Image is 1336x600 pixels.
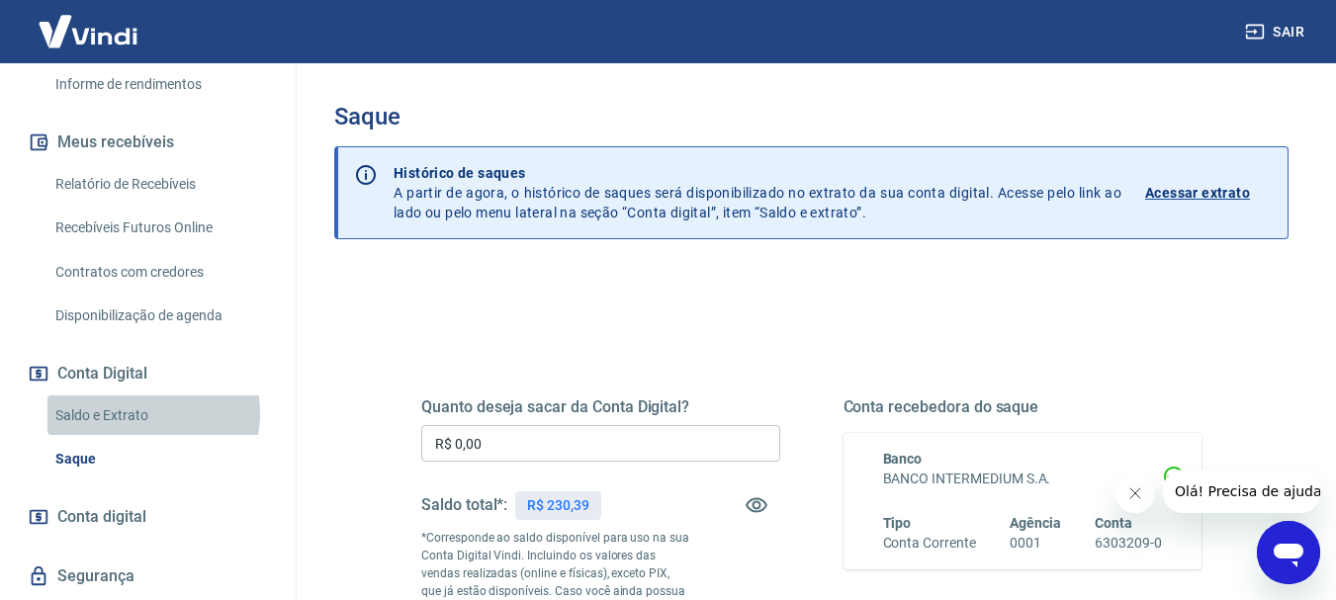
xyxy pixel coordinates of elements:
a: Acessar extrato [1145,163,1272,222]
p: A partir de agora, o histórico de saques será disponibilizado no extrato da sua conta digital. Ac... [394,163,1121,222]
iframe: Botão para abrir a janela de mensagens [1257,521,1320,584]
h6: BANCO INTERMEDIUM S.A. [883,469,1163,489]
a: Segurança [24,555,272,598]
button: Meus recebíveis [24,121,272,164]
h3: Saque [334,103,1289,130]
h6: Conta Corrente [883,533,976,554]
h5: Conta recebedora do saque [844,397,1202,417]
span: Agência [1010,515,1061,531]
button: Sair [1241,14,1312,50]
h5: Saldo total*: [421,495,507,515]
p: R$ 230,39 [527,495,589,516]
h5: Quanto deseja sacar da Conta Digital? [421,397,780,417]
button: Conta Digital [24,352,272,395]
iframe: Mensagem da empresa [1163,470,1320,513]
iframe: Fechar mensagem [1115,473,1155,513]
img: Vindi [24,1,152,61]
a: Conta digital [24,495,272,539]
span: Conta digital [57,503,146,531]
p: Histórico de saques [394,163,1121,183]
span: Tipo [883,515,912,531]
a: Recebíveis Futuros Online [47,208,272,248]
a: Saldo e Extrato [47,395,272,436]
span: Conta [1095,515,1132,531]
span: Banco [883,451,923,467]
h6: 0001 [1010,533,1061,554]
h6: 6303209-0 [1095,533,1162,554]
a: Informe de rendimentos [47,64,272,105]
a: Saque [47,439,272,479]
a: Relatório de Recebíveis [47,164,272,205]
p: Acessar extrato [1145,183,1250,203]
span: Olá! Precisa de ajuda? [12,14,166,30]
a: Disponibilização de agenda [47,296,272,336]
a: Contratos com credores [47,252,272,293]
